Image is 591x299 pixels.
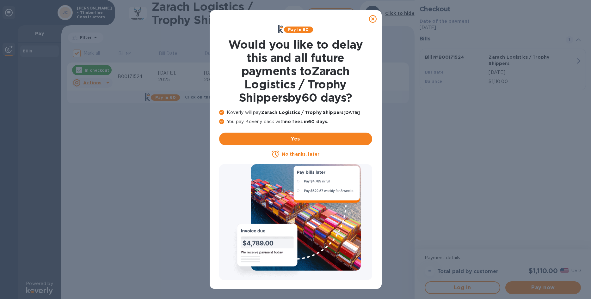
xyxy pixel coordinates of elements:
u: No thanks, later [282,152,319,157]
b: Pay in 60 [288,27,309,32]
b: Zarach Logistics / Trophy Shippers [DATE] [261,110,360,115]
h1: Would you like to delay this and all future payments to Zarach Logistics / Trophy Shippers by 60 ... [219,38,372,104]
b: no fees in 60 days . [285,119,328,124]
p: Koverly will pay [219,109,372,116]
p: You pay Koverly back with [219,118,372,125]
span: Yes [224,135,367,143]
button: Yes [219,133,372,145]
